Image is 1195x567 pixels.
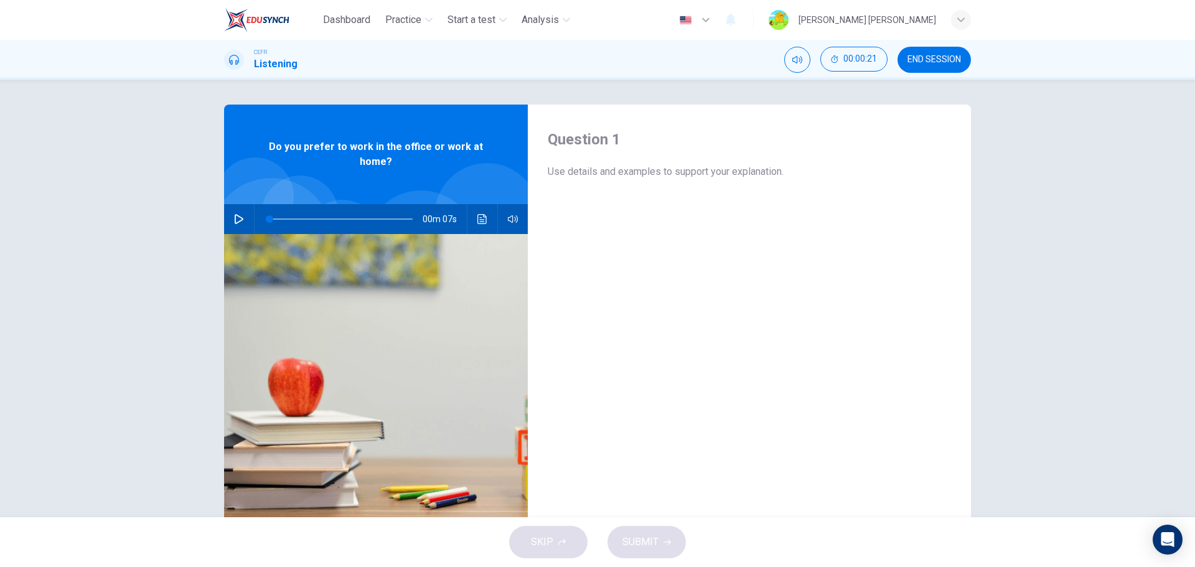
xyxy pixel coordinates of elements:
[472,204,492,234] button: Click to see the audio transcription
[224,234,528,537] img: Do you prefer to work in the office or work at home?
[380,9,438,31] button: Practice
[448,12,495,27] span: Start a test
[897,47,971,73] button: END SESSION
[820,47,888,73] div: Hide
[784,47,810,73] div: Mute
[820,47,888,72] button: 00:00:21
[548,164,951,179] span: Use details and examples to support your explanation.
[769,10,789,30] img: Profile picture
[522,12,559,27] span: Analysis
[265,139,487,169] span: Do you prefer to work in the office or work at home?
[443,9,512,31] button: Start a test
[548,129,951,149] h4: Question 1
[678,16,693,25] img: en
[843,54,877,64] span: 00:00:21
[1153,525,1183,555] div: Open Intercom Messenger
[799,12,936,27] div: [PERSON_NAME] [PERSON_NAME]
[907,55,961,65] span: END SESSION
[323,12,370,27] span: Dashboard
[423,204,467,234] span: 00m 07s
[517,9,575,31] button: Analysis
[254,48,267,57] span: CEFR
[224,7,289,32] img: EduSynch logo
[254,57,298,72] h1: Listening
[224,7,318,32] a: EduSynch logo
[385,12,421,27] span: Practice
[318,9,375,31] button: Dashboard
